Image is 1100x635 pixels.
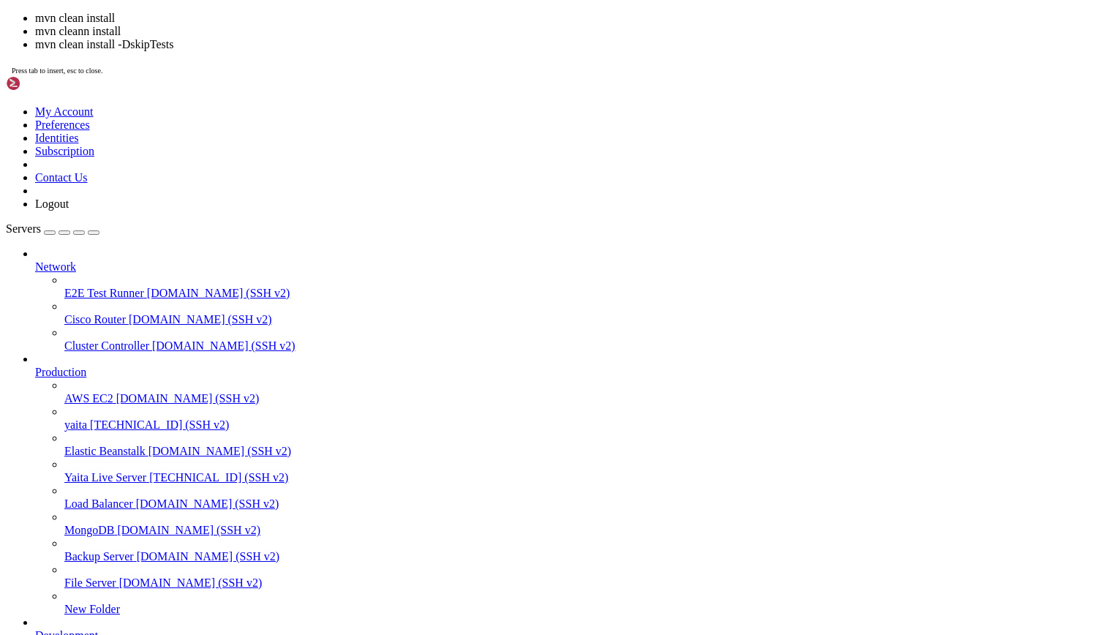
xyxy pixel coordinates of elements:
[35,260,76,273] span: Network
[6,31,12,42] span: ║
[18,155,30,168] span: 📺
[64,603,1094,616] a: New Folder
[64,563,1094,590] li: File Server [DOMAIN_NAME] (SSH v2)
[35,12,1094,25] li: mvn clean install
[6,18,293,30] span: ║ MANAGE SERVICE: yaita-file-service
[6,105,118,117] span: 2) ⏹️ Stop Service
[64,458,1094,484] li: Yaita Live Server [TECHNICAL_ID] (SSH v2)
[35,366,86,378] span: Production
[6,304,909,317] x-row: : $ ^C
[35,260,1094,274] a: Network
[64,300,1094,326] li: Cisco Router [DOMAIN_NAME] (SSH v2)
[140,329,257,341] span: ~/yaita-core-backend
[6,292,135,304] span: ubuntu@ip-172-31-91-17
[140,304,316,316] span: ~/yaita-core-backend/live-docs
[35,366,1094,379] a: Production
[6,76,90,91] img: Shellngn
[35,247,1094,353] li: Network
[64,550,1094,563] a: Backup Server [DOMAIN_NAME] (SSH v2)
[6,255,123,266] span: Returning to menu...
[148,445,292,457] span: [DOMAIN_NAME] (SSH v2)
[35,145,94,157] a: Subscription
[117,524,260,536] span: [DOMAIN_NAME] (SSH v2)
[6,68,164,80] span: Service Management Options:
[119,576,263,589] span: [DOMAIN_NAME] (SSH v2)
[149,471,288,484] span: [TECHNICAL_ID] (SSH v2)
[64,274,1094,300] li: E2E Test Runner [DOMAIN_NAME] (SSH v2)
[6,230,123,241] span: Returning to menu...
[400,342,406,354] div: (64, 27)
[6,155,909,168] x-row: 6) View Live Logs (Follow)
[6,342,135,353] span: ubuntu@ip-172-31-91-17
[35,119,90,131] a: Preferences
[64,497,133,510] span: Load Balancer
[64,445,146,457] span: Elastic Beanstalk
[64,576,1094,590] a: File Server [DOMAIN_NAME] (SSH v2)
[6,292,909,304] x-row: : $ ^C
[64,418,1094,432] a: yaita [TECHNICAL_ID] (SSH v2)
[6,222,99,235] a: Servers
[64,511,1094,537] li: MongoDB [DOMAIN_NAME] (SSH v2)
[64,445,1094,458] a: Elastic Beanstalk [DOMAIN_NAME] (SSH v2)
[12,67,102,75] span: Press tab to insert, esc to close.
[18,143,30,155] span: 📋
[64,550,134,563] span: Backup Server
[35,132,79,144] a: Identities
[35,25,1094,38] li: mvn cleann install
[6,143,909,155] x-row: 5) View Service Journal Logs
[64,326,1094,353] li: Cluster Controller [DOMAIN_NAME] (SSH v2)
[64,287,1094,300] a: E2E Test Runner [DOMAIN_NAME] (SSH v2)
[64,576,116,589] span: File Server
[64,590,1094,616] li: New Folder
[140,342,334,353] span: ~/yaita-core-backend/file-service
[64,287,144,299] span: E2E Test Runner
[35,105,94,118] a: My Account
[140,317,316,328] span: ~/yaita-core-backend/live-docs
[137,550,280,563] span: [DOMAIN_NAME] (SSH v2)
[35,353,1094,616] li: Production
[35,198,69,210] a: Logout
[116,392,260,405] span: [DOMAIN_NAME] (SSH v2)
[35,38,1094,51] li: mvn clean install -DskipTests
[6,329,909,342] x-row: : $ cd file-service/
[64,392,113,405] span: AWS EC2
[152,339,295,352] span: [DOMAIN_NAME] (SSH v2)
[6,6,357,18] span: ╔══════════════════════════════════════════════════════════╗
[147,287,290,299] span: [DOMAIN_NAME] (SSH v2)
[90,418,229,431] span: [TECHNICAL_ID] (SSH v2)
[6,222,41,235] span: Servers
[64,471,1094,484] a: Yaita Live Server [TECHNICAL_ID] (SSH v2)
[6,242,909,255] x-row: ^C
[129,313,272,326] span: [DOMAIN_NAME] (SSH v2)
[6,329,135,341] span: ubuntu@ip-172-31-91-17
[6,304,135,316] span: ubuntu@ip-172-31-91-17
[18,118,30,130] span: 🔄
[64,418,87,431] span: yaita
[64,339,149,352] span: Cluster Controller
[6,279,123,291] span: Returning to menu...
[64,537,1094,563] li: Backup Server [DOMAIN_NAME] (SSH v2)
[64,313,126,326] span: Cisco Router
[64,497,1094,511] a: Load Balancer [DOMAIN_NAME] (SSH v2)
[64,339,1094,353] a: Cluster Controller [DOMAIN_NAME] (SSH v2)
[64,484,1094,511] li: Load Balancer [DOMAIN_NAME] (SSH v2)
[6,192,181,204] span: 0) ← Back to Service Selection
[6,168,124,179] span: 7) 🏗️ Build Service
[6,118,909,130] x-row: 3) Restart Service
[64,524,1094,537] a: MongoDB [DOMAIN_NAME] (SSH v2)
[64,313,1094,326] a: Cisco Router [DOMAIN_NAME] (SSH v2)
[64,405,1094,432] li: yaita [TECHNICAL_ID] (SSH v2)
[35,171,88,184] a: Contact Us
[6,43,357,55] span: ╚══════════════════════════════════════════════════════════╝
[6,317,135,328] span: ubuntu@ip-172-31-91-17
[6,267,909,279] x-row: ^C
[6,93,124,105] span: 1) ▶️ Start Service
[136,497,279,510] span: [DOMAIN_NAME] (SSH v2)
[140,292,316,304] span: ~/yaita-core-backend/live-docs
[64,392,1094,405] a: AWS EC2 [DOMAIN_NAME] (SSH v2)
[64,603,120,615] span: New Folder
[6,317,909,329] x-row: : $ cd ..
[64,432,1094,458] li: Elastic Beanstalk [DOMAIN_NAME] (SSH v2)
[6,217,909,230] x-row: Select an option [0-7]: ^C
[64,471,146,484] span: Yaita Live Server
